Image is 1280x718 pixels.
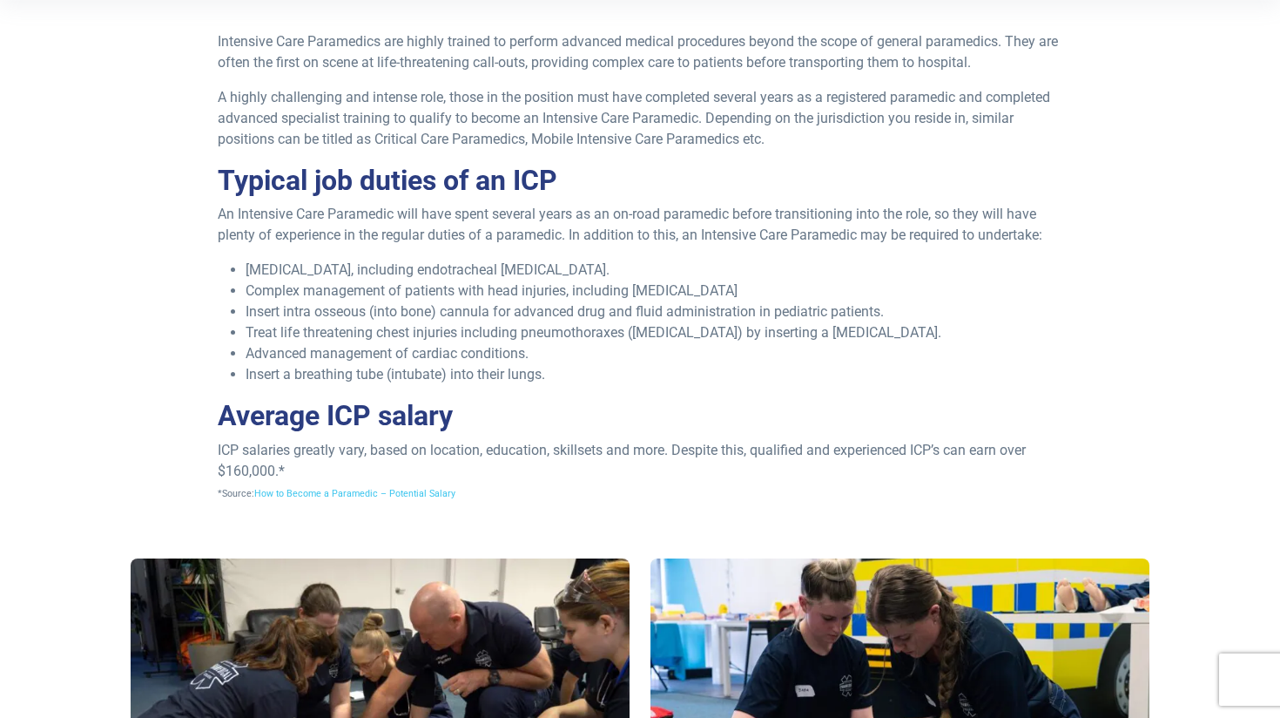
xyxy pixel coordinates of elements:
[246,281,1063,301] li: Complex management of patients with head injuries, including [MEDICAL_DATA]
[246,343,1063,364] li: Advanced management of cardiac conditions.
[254,488,455,499] a: How to Become a Paramedic – Potential Salary
[218,31,1063,73] p: Intensive Care Paramedics are highly trained to perform advanced medical procedures beyond the sc...
[218,440,1063,503] p: ICP salaries greatly vary, based on location, education, skillsets and more. Despite this, qualif...
[218,488,455,499] span: *Source:
[218,164,1063,197] h2: Typical job duties of an ICP
[246,301,1063,322] li: Insert intra osseous (into bone) cannula for advanced drug and fluid administration in pediatric ...
[218,87,1063,150] p: A highly challenging and intense role, those in the position must have completed several years as...
[246,322,1063,343] li: Treat life threatening chest injuries including pneumothoraxes ([MEDICAL_DATA]) by inserting a [M...
[218,399,1063,432] h2: Average ICP salary
[218,204,1063,246] p: An Intensive Care Paramedic will have spent several years as an on-road paramedic before transiti...
[246,260,1063,281] li: [MEDICAL_DATA], including endotracheal [MEDICAL_DATA].
[246,364,1063,385] li: Insert a breathing tube (intubate) into their lungs.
